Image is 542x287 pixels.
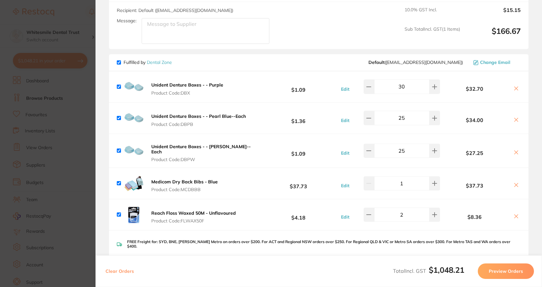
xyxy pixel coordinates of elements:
img: OHhncndnOA [124,204,144,225]
b: $8.36 [440,214,509,220]
button: Edit [339,150,351,156]
img: ZzM1NHdsZw [124,77,144,97]
span: Product Code: DBPB [151,122,246,127]
button: Reach Floss Waxed 50M - Unflavoured Product Code:FLWAX50F [149,210,238,224]
span: Product Code: FLWAX50F [151,218,236,223]
b: Unident Denture Boxes - - [PERSON_NAME]--Each [151,144,251,155]
b: $1.36 [258,112,339,124]
span: Product Code: DBPW [151,157,256,162]
button: Medicom Dry Back Bibs - Blue Product Code:MCDBBB [149,179,220,192]
button: Unident Denture Boxes - - Pearl Blue--Each Product Code:DBPB [149,113,248,127]
span: Recipient: Default ( [EMAIL_ADDRESS][DOMAIN_NAME] ) [117,7,233,13]
span: Total Incl. GST [393,268,464,274]
b: $27.25 [440,150,509,156]
button: Edit [339,86,351,92]
b: Medicom Dry Back Bibs - Blue [151,179,218,185]
button: Edit [339,214,351,220]
b: $1,048.21 [429,265,464,275]
label: Message: [117,18,136,24]
b: $4.18 [258,209,339,220]
img: aW04aHJsNg [124,173,144,194]
output: $15.15 [465,7,521,21]
button: Edit [339,183,351,189]
b: Default [368,59,385,65]
b: Unident Denture Boxes - - Pearl Blue--Each [151,113,246,119]
span: 10.0 % GST Incl. [405,7,460,21]
img: bjg5ZnY0bw [124,140,144,161]
b: $37.73 [440,183,509,189]
span: Sub Total Incl. GST ( 1 Items) [405,26,460,44]
button: Unident Denture Boxes - - Purple Product Code:DBX [149,82,225,96]
span: Product Code: DBX [151,90,223,96]
button: Clear Orders [104,263,136,279]
span: Change Email [480,60,510,65]
p: Fulfilled by [124,60,172,65]
b: $32.70 [440,86,509,92]
button: Preview Orders [478,263,534,279]
span: Product Code: MCDBBB [151,187,218,192]
a: Dental Zone [147,59,172,65]
button: Unident Denture Boxes - - [PERSON_NAME]--Each Product Code:DBPW [149,144,258,162]
output: $166.67 [465,26,521,44]
b: $34.00 [440,117,509,123]
button: Change Email [471,59,521,65]
p: FREE Freight for: SYD, BNE, [PERSON_NAME] Metro on orders over $200. For ACT and Regional NSW ord... [127,240,521,249]
span: hello@dentalzone.com.au [368,60,463,65]
b: $1.09 [258,145,339,157]
b: Unident Denture Boxes - - Purple [151,82,223,88]
b: $37.73 [258,177,339,189]
b: $1.09 [258,81,339,93]
button: Edit [339,118,351,123]
img: NWxkZzVvcg [124,108,144,128]
b: Reach Floss Waxed 50M - Unflavoured [151,210,236,216]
